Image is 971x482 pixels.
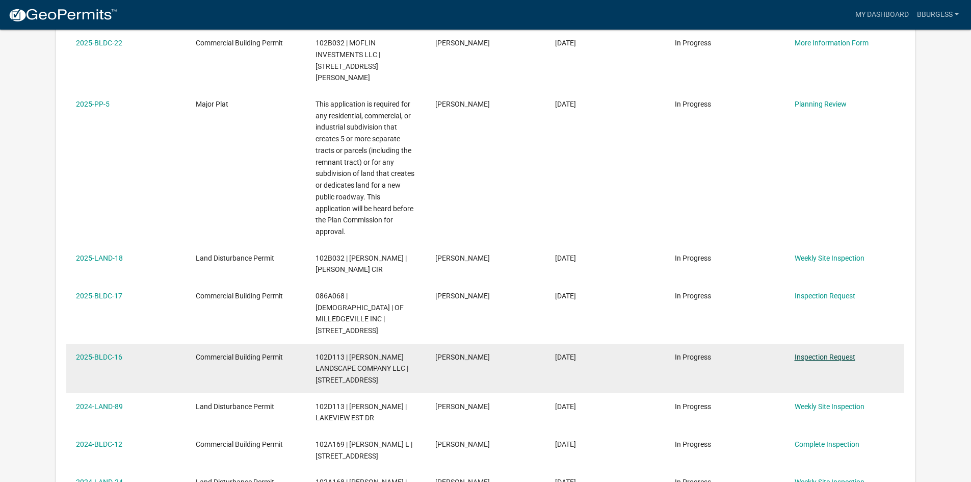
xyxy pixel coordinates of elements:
span: Brandon Burgess [435,292,490,300]
span: 086A068 | LAKESIDE BAPTIST CHURCH | OF MILLEDGEVILLE INC | 1023 Milledgeville HWY [316,292,404,335]
span: 102B032 | MOFLIN INVESTMENTS LLC | 166 Sammons Industrial Parkway [316,39,380,82]
span: 102D113 | Brandon Burgess | LAKEVIEW EST DR [316,402,407,422]
a: Planning Review [795,100,847,108]
span: 04/02/2025 [555,39,576,47]
span: 102D113 | GRIMES LANDSCAPE COMPANY LLC | 195 Rose Creek Rd [316,353,408,385]
span: 102B032 | Brandon Burgess | CLACK CIR [316,254,407,274]
span: Brandon Burgess [435,39,490,47]
a: Inspection Request [795,353,855,361]
a: 2025-BLDC-17 [76,292,122,300]
a: 2025-BLDC-16 [76,353,122,361]
a: 2024-LAND-89 [76,402,123,411]
a: Inspection Request [795,292,855,300]
span: In Progress [675,100,711,108]
a: 2025-PP-5 [76,100,110,108]
a: Complete Inspection [795,440,859,448]
span: Commercial Building Permit [196,353,283,361]
span: Commercial Building Permit [196,292,283,300]
a: 2025-LAND-18 [76,254,123,262]
span: In Progress [675,39,711,47]
a: 2025-BLDC-22 [76,39,122,47]
span: In Progress [675,353,711,361]
span: 04/08/2024 [555,440,576,448]
span: In Progress [675,254,711,262]
span: Commercial Building Permit [196,440,283,448]
a: 2024-BLDC-12 [76,440,122,448]
span: Commercial Building Permit [196,39,283,47]
span: In Progress [675,292,711,300]
span: This application is required for any residential, commercial, or industrial subdivision that crea... [316,100,414,236]
span: Brandon Burgess [435,254,490,262]
span: 03/10/2025 [555,292,576,300]
span: Land Disturbance Permit [196,254,274,262]
span: In Progress [675,440,711,448]
a: Weekly Site Inspection [795,402,864,411]
span: Brandon Burgess [435,353,490,361]
a: My Dashboard [851,5,913,24]
span: Brandon Burgess [435,100,490,108]
span: 11/21/2024 [555,402,576,411]
a: More Information Form [795,39,869,47]
a: Bburgess [913,5,963,24]
span: 03/27/2025 [555,100,576,108]
span: 03/10/2025 [555,353,576,361]
span: In Progress [675,402,711,411]
span: Brandon Burgess [435,402,490,411]
span: Major Plat [196,100,228,108]
span: 03/26/2025 [555,254,576,262]
span: 102A169 | MAULDIN BRETT L | 841 Harmony Road [316,440,412,460]
span: Brandon Burgess [435,440,490,448]
a: Weekly Site Inspection [795,254,864,262]
span: Land Disturbance Permit [196,402,274,411]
